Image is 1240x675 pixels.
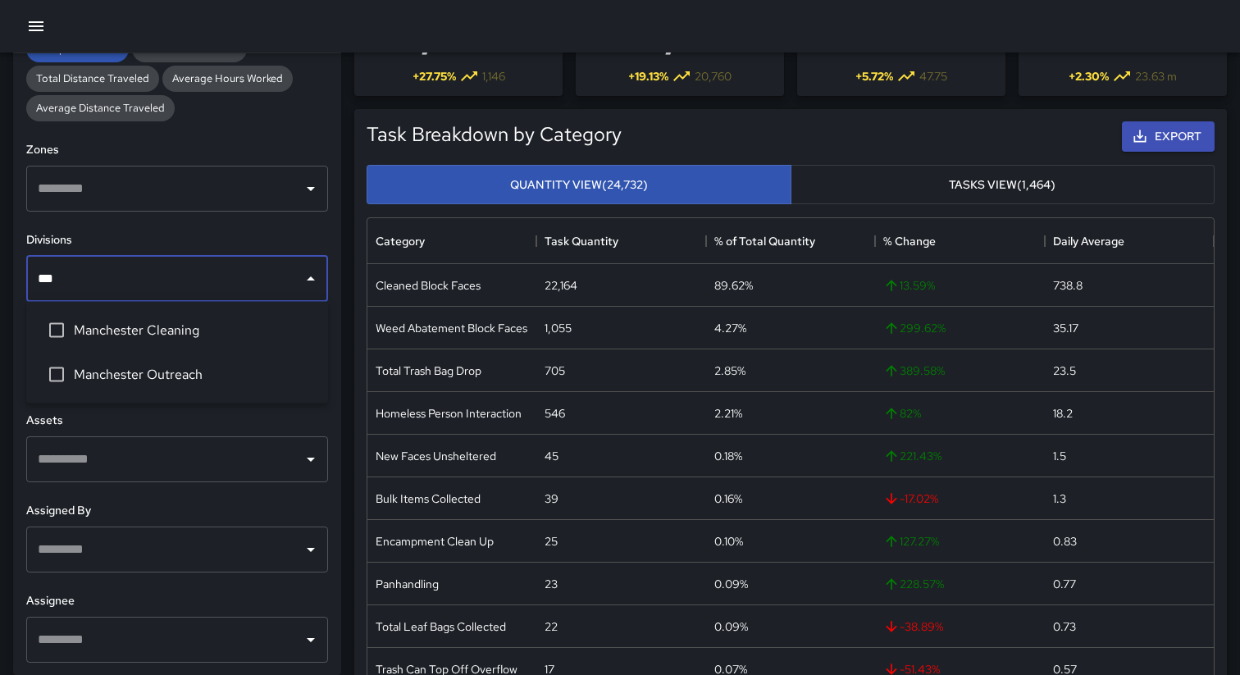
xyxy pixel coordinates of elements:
[545,448,558,464] div: 45
[714,405,742,422] div: 2.21%
[162,71,293,85] span: Average Hours Worked
[1053,363,1076,379] div: 23.5
[706,218,875,264] div: % of Total Quantity
[883,576,944,592] span: 228.57 %
[545,533,558,550] div: 25
[883,405,921,422] span: 82 %
[376,618,506,635] div: Total Leaf Bags Collected
[883,277,935,294] span: 13.59 %
[26,231,328,249] h6: Divisions
[299,538,322,561] button: Open
[1135,68,1177,84] span: 23.63 m
[791,165,1215,205] button: Tasks View(1,464)
[536,218,705,264] div: Task Quantity
[367,165,791,205] button: Quantity View(24,732)
[376,218,425,264] div: Category
[545,218,618,264] div: Task Quantity
[1053,218,1124,264] div: Daily Average
[545,576,558,592] div: 23
[883,218,936,264] div: % Change
[695,68,732,84] span: 20,760
[919,68,947,84] span: 47.75
[299,628,322,651] button: Open
[376,363,481,379] div: Total Trash Bag Drop
[1053,490,1066,507] div: 1.3
[883,490,938,507] span: -17.02 %
[26,71,159,85] span: Total Distance Traveled
[26,95,175,121] div: Average Distance Traveled
[1122,121,1215,152] button: Export
[714,320,746,336] div: 4.27%
[376,490,481,507] div: Bulk Items Collected
[376,533,494,550] div: Encampment Clean Up
[1069,68,1109,84] span: + 2.30 %
[545,490,558,507] div: 39
[1045,218,1214,264] div: Daily Average
[1053,277,1083,294] div: 738.8
[545,320,572,336] div: 1,055
[714,576,748,592] div: 0.09%
[74,365,315,385] span: Manchester Outreach
[714,277,753,294] div: 89.62%
[714,218,815,264] div: % of Total Quantity
[26,502,328,520] h6: Assigned By
[545,405,565,422] div: 546
[545,618,558,635] div: 22
[1053,618,1076,635] div: 0.73
[1053,576,1076,592] div: 0.77
[299,177,322,200] button: Open
[883,533,939,550] span: 127.27 %
[714,490,742,507] div: 0.16%
[855,68,893,84] span: + 5.72 %
[367,218,536,264] div: Category
[1053,533,1077,550] div: 0.83
[367,121,622,148] h5: Task Breakdown by Category
[714,618,748,635] div: 0.09%
[26,412,328,430] h6: Assets
[26,66,159,92] div: Total Distance Traveled
[1053,448,1066,464] div: 1.5
[883,363,945,379] span: 389.58 %
[26,141,328,159] h6: Zones
[883,448,941,464] span: 221.43 %
[376,448,496,464] div: New Faces Unsheltered
[545,277,577,294] div: 22,164
[482,68,505,84] span: 1,146
[413,68,456,84] span: + 27.75 %
[883,618,943,635] span: -38.89 %
[376,576,439,592] div: Panhandling
[714,448,742,464] div: 0.18%
[545,363,565,379] div: 705
[875,218,1044,264] div: % Change
[26,101,175,115] span: Average Distance Traveled
[883,320,946,336] span: 299.62 %
[376,277,481,294] div: Cleaned Block Faces
[1053,320,1078,336] div: 35.17
[26,592,328,610] h6: Assignee
[162,66,293,92] div: Average Hours Worked
[714,533,743,550] div: 0.10%
[299,448,322,471] button: Open
[74,321,315,340] span: Manchester Cleaning
[376,405,522,422] div: Homeless Person Interaction
[1053,405,1073,422] div: 18.2
[299,267,322,290] button: Close
[376,320,527,336] div: Weed Abatement Block Faces
[628,68,668,84] span: + 19.13 %
[714,363,745,379] div: 2.85%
